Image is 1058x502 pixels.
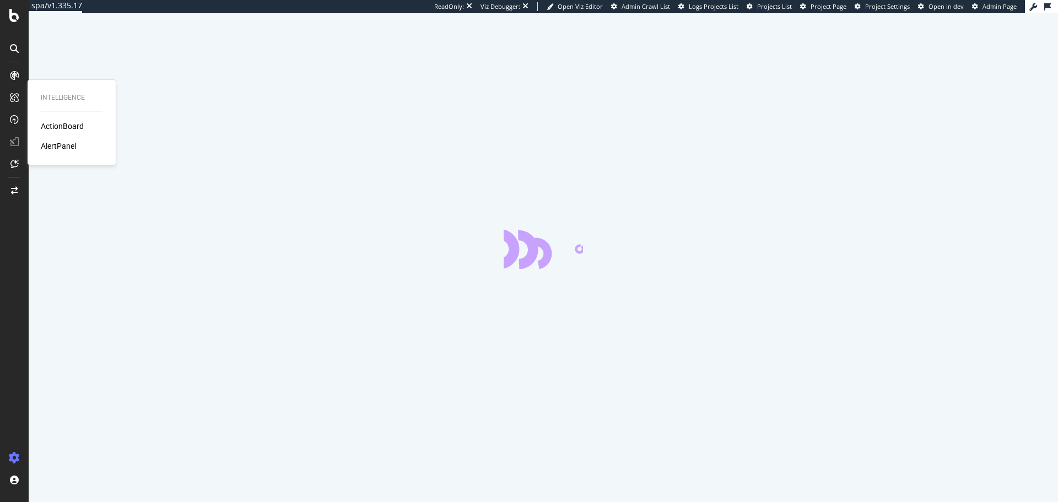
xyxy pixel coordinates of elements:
[41,93,102,102] div: Intelligence
[929,2,964,10] span: Open in dev
[972,2,1017,11] a: Admin Page
[558,2,603,10] span: Open Viz Editor
[747,2,792,11] a: Projects List
[855,2,910,11] a: Project Settings
[678,2,738,11] a: Logs Projects List
[800,2,846,11] a: Project Page
[434,2,464,11] div: ReadOnly:
[689,2,738,10] span: Logs Projects List
[811,2,846,10] span: Project Page
[547,2,603,11] a: Open Viz Editor
[918,2,964,11] a: Open in dev
[865,2,910,10] span: Project Settings
[41,141,76,152] a: AlertPanel
[622,2,670,10] span: Admin Crawl List
[41,121,84,132] a: ActionBoard
[983,2,1017,10] span: Admin Page
[504,229,583,269] div: animation
[481,2,520,11] div: Viz Debugger:
[611,2,670,11] a: Admin Crawl List
[757,2,792,10] span: Projects List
